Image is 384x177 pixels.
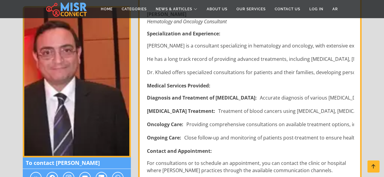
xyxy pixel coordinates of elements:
strong: Oncology Care: [147,121,183,128]
strong: Diagnosis and Treatment of [MEDICAL_DATA]: [147,94,257,101]
a: AR [328,3,342,15]
a: Our Services [232,3,270,15]
li: He has a long track record of providing advanced treatments, including [MEDICAL_DATA], [MEDICAL_D... [147,55,354,63]
a: Log in [305,3,328,15]
strong: Contact and Appointment: [147,148,212,154]
strong: Medical Services Provided: [147,82,210,89]
a: About Us [202,3,232,15]
li: Providing comprehensive consultations on available treatment options, including the latest target... [147,121,354,128]
strong: [MEDICAL_DATA] Treatment: [147,107,215,115]
p: For consultations or to schedule an appointment, you can contact the clinic or hospital where [PE... [147,159,354,174]
a: Home [96,3,117,15]
span: To contact [PERSON_NAME] [23,157,131,169]
li: Treatment of blood cancers using [MEDICAL_DATA], [MEDICAL_DATA], and [MEDICAL_DATA]. [147,107,354,115]
a: Categories [117,3,151,15]
strong: Ongoing Care: [147,134,181,141]
a: Contact Us [270,3,305,15]
li: Close follow-up and monitoring of patients post-treatment to ensure health stability and minimize... [147,134,354,141]
em: Hematology and Oncology Consultant [147,18,227,25]
li: Accurate diagnosis of various [MEDICAL_DATA], including [MEDICAL_DATA], [MEDICAL_DATA], [MEDICAL_... [147,94,354,101]
a: News & Articles [151,3,202,15]
li: Dr. Khaled offers specialized consultations for patients and their families, developing personali... [147,69,354,76]
img: Dr. Khaled Abdel Karim [23,6,131,157]
li: [PERSON_NAME] is a consultant specializing in hematology and oncology, with extensive experience ... [147,42,354,49]
strong: Specialization and Experience: [147,30,220,37]
img: main.misr_connect [46,2,87,17]
span: News & Articles [156,6,192,12]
